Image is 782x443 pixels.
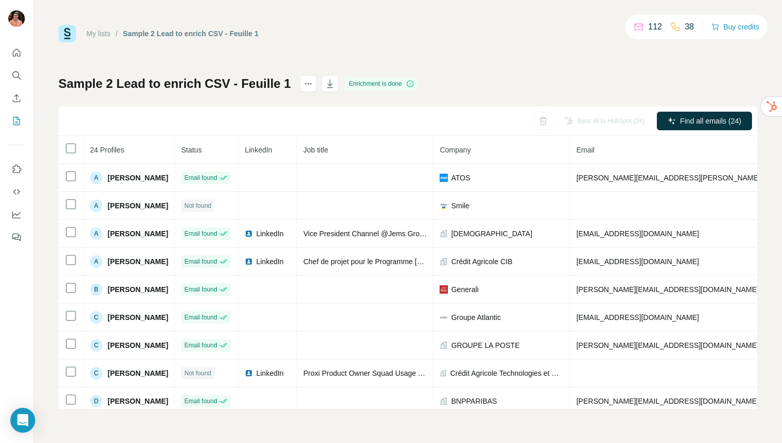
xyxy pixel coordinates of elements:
[256,368,283,378] span: LinkedIn
[184,369,211,378] span: Not found
[657,112,752,130] button: Find all emails (24)
[440,285,448,294] img: company-logo
[8,112,25,130] button: My lists
[90,311,102,324] div: C
[450,368,564,378] span: Crédit Agricole Technologies et Services
[451,396,497,406] span: BNPPARIBAS
[648,21,662,33] p: 112
[116,28,118,39] li: /
[451,284,478,295] span: Generali
[184,285,217,294] span: Email found
[300,75,317,92] button: actions
[90,367,102,379] div: C
[8,66,25,85] button: Search
[108,312,168,323] span: [PERSON_NAME]
[440,174,448,182] img: company-logo
[303,230,427,238] span: Vice President Channel @Jems Group
[576,285,758,294] span: [PERSON_NAME][EMAIL_ADDRESS][DOMAIN_NAME]
[8,205,25,224] button: Dashboard
[8,160,25,178] button: Use Surfe on LinkedIn
[90,283,102,296] div: B
[58,25,76,42] img: Surfe Logo
[8,10,25,27] img: Avatar
[108,284,168,295] span: [PERSON_NAME]
[184,229,217,238] span: Email found
[303,257,496,266] span: Chef de projet pour le Programme [GEOGRAPHIC_DATA] 4
[451,201,469,211] span: Smile
[58,75,291,92] h1: Sample 2 Lead to enrich CSV - Feuille 1
[685,21,694,33] p: 38
[90,255,102,268] div: A
[8,182,25,201] button: Use Surfe API
[8,89,25,108] button: Enrich CSV
[303,369,445,377] span: Proxi Product Owner Squad Usage Big Data
[184,396,217,406] span: Email found
[108,173,168,183] span: [PERSON_NAME]
[123,28,259,39] div: Sample 2 Lead to enrich CSV - Feuille 1
[256,228,283,239] span: LinkedIn
[108,201,168,211] span: [PERSON_NAME]
[181,146,202,154] span: Status
[8,228,25,247] button: Feedback
[576,313,699,322] span: [EMAIL_ADDRESS][DOMAIN_NAME]
[576,257,699,266] span: [EMAIL_ADDRESS][DOMAIN_NAME]
[576,146,594,154] span: Email
[451,312,501,323] span: Groupe Atlantic
[576,397,758,405] span: [PERSON_NAME][EMAIL_ADDRESS][DOMAIN_NAME]
[8,43,25,62] button: Quick start
[451,228,532,239] span: [DEMOGRAPHIC_DATA]
[576,230,699,238] span: [EMAIL_ADDRESS][DOMAIN_NAME]
[303,146,328,154] span: Job title
[108,256,168,267] span: [PERSON_NAME]
[10,408,35,433] div: Open Intercom Messenger
[90,172,102,184] div: A
[108,340,168,350] span: [PERSON_NAME]
[184,173,217,182] span: Email found
[451,173,470,183] span: ATOS
[451,256,512,267] span: Crédit Agricole CIB
[576,341,758,349] span: [PERSON_NAME][EMAIL_ADDRESS][DOMAIN_NAME]
[245,369,253,377] img: LinkedIn logo
[108,368,168,378] span: [PERSON_NAME]
[184,341,217,350] span: Email found
[90,146,124,154] span: 24 Profiles
[245,230,253,238] img: LinkedIn logo
[256,256,283,267] span: LinkedIn
[245,146,272,154] span: LinkedIn
[245,257,253,266] img: LinkedIn logo
[711,20,759,34] button: Buy credits
[108,396,168,406] span: [PERSON_NAME]
[680,116,741,126] span: Find all emails (24)
[184,201,211,210] span: Not found
[440,146,471,154] span: Company
[184,257,217,266] span: Email found
[184,313,217,322] span: Email found
[90,200,102,212] div: A
[90,339,102,352] div: C
[90,227,102,240] div: A
[451,340,519,350] span: GROUPE LA POSTE
[440,313,448,322] img: company-logo
[108,228,168,239] span: [PERSON_NAME]
[345,78,417,90] div: Enrichment is done
[86,29,111,38] a: My lists
[90,395,102,407] div: D
[440,202,448,210] img: company-logo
